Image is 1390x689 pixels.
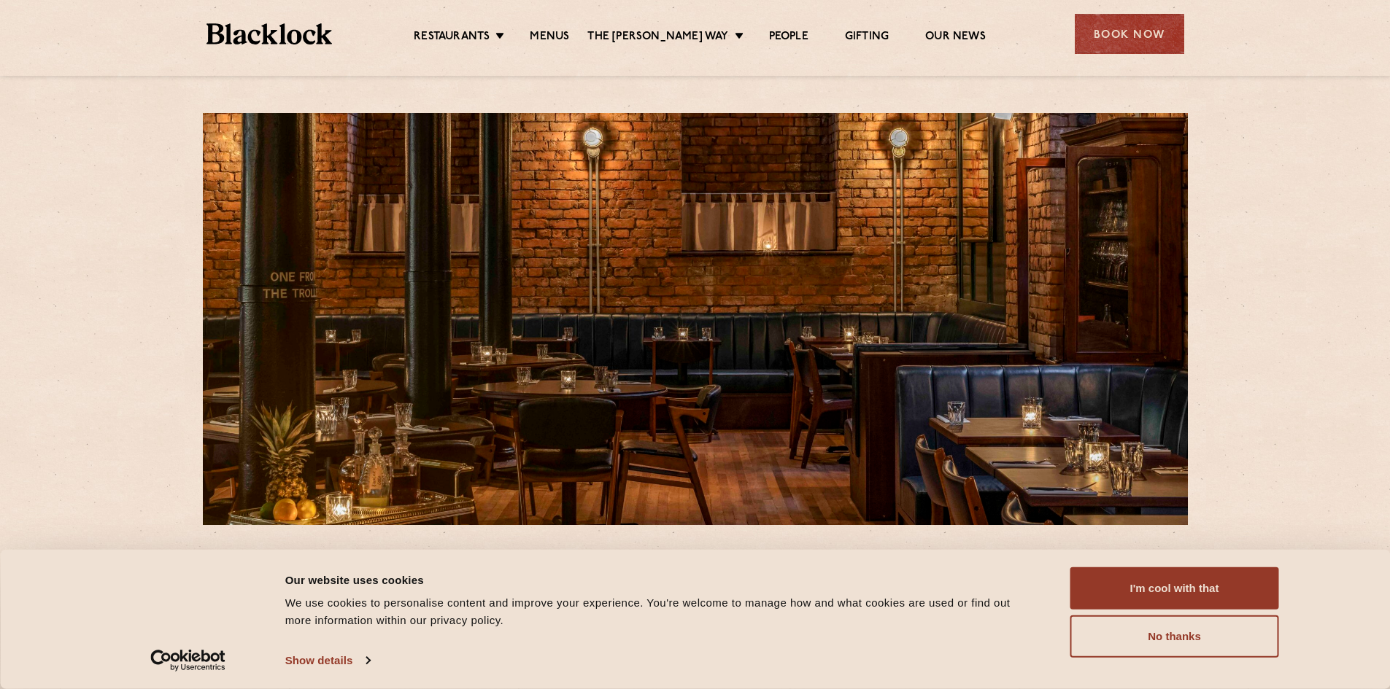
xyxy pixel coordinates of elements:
div: Our website uses cookies [285,571,1038,588]
button: I'm cool with that [1070,567,1279,610]
a: Restaurants [414,30,490,46]
a: Gifting [845,30,889,46]
a: Our News [925,30,986,46]
a: Show details [285,650,370,672]
a: People [769,30,808,46]
img: BL_Textured_Logo-footer-cropped.svg [206,23,333,44]
div: Book Now [1075,14,1184,54]
a: The [PERSON_NAME] Way [587,30,728,46]
a: Usercentrics Cookiebot - opens in a new window [124,650,252,672]
a: Menus [530,30,569,46]
div: We use cookies to personalise content and improve your experience. You're welcome to manage how a... [285,594,1038,629]
button: No thanks [1070,615,1279,658]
